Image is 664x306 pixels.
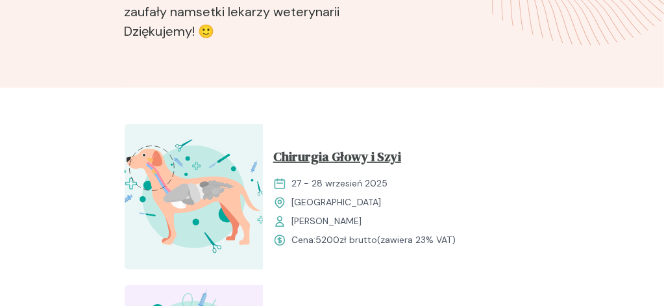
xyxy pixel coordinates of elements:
[291,233,456,247] span: Cena: (zawiera 23% VAT)
[125,124,263,270] img: ZqFXfB5LeNNTxeHy_ChiruGS_T.svg
[291,177,387,190] span: 27 - 28 wrzesień 2025
[291,214,362,228] span: [PERSON_NAME]
[273,147,530,172] a: Chirurgia Głowy i Szyi
[273,147,401,172] span: Chirurgia Głowy i Szyi
[291,196,381,209] span: [GEOGRAPHIC_DATA]
[315,234,377,246] span: 5200 zł brutto
[197,3,340,20] b: setki lekarzy weterynarii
